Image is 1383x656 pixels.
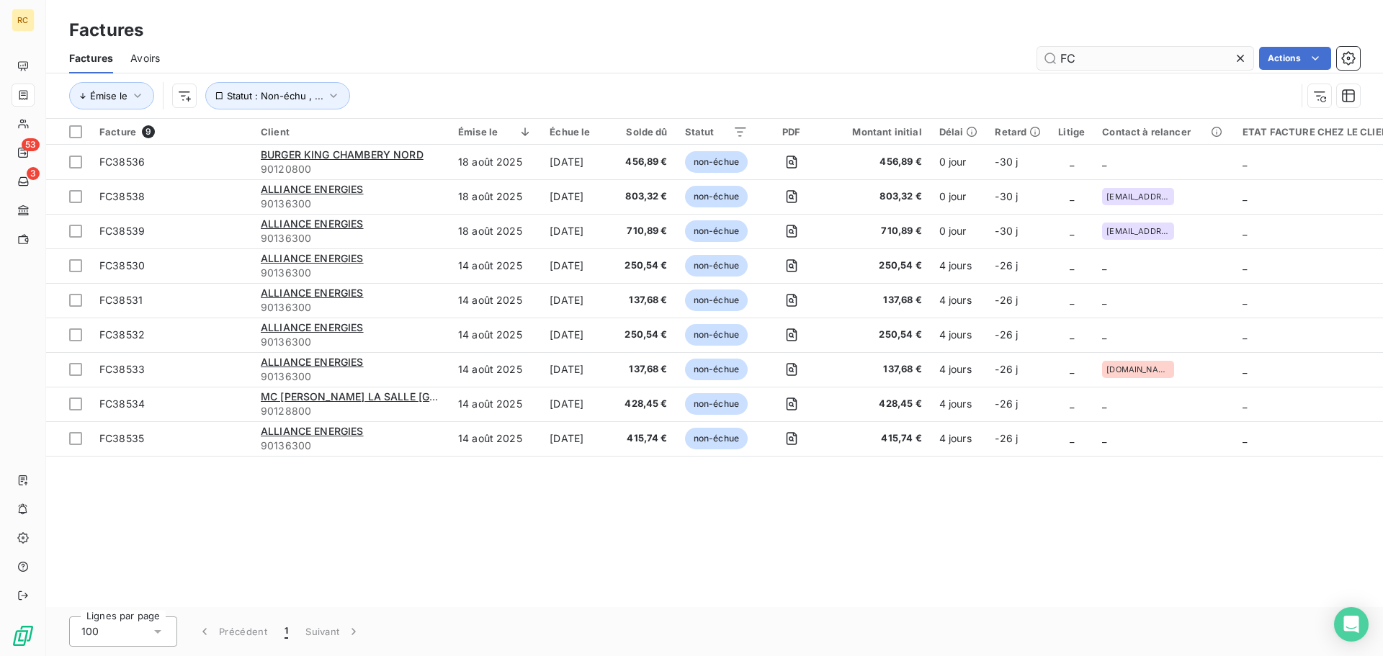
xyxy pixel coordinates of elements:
[625,293,667,307] span: 137,68 €
[541,421,616,456] td: [DATE]
[1243,397,1247,410] span: _
[261,369,441,384] span: 90136300
[449,352,541,387] td: 14 août 2025
[1243,432,1247,444] span: _
[69,51,113,66] span: Factures
[449,283,541,318] td: 14 août 2025
[995,156,1018,168] span: -30 j
[285,624,288,639] span: 1
[130,51,160,66] span: Avoirs
[27,167,40,180] span: 3
[995,363,1018,375] span: -26 j
[261,390,570,403] span: MC [PERSON_NAME] LA SALLE [GEOGRAPHIC_DATA] CDPF DU
[931,318,987,352] td: 4 jours
[99,259,145,271] span: FC38530
[685,359,748,380] span: non-échue
[99,432,144,444] span: FC38535
[995,328,1018,341] span: -26 j
[995,397,1018,410] span: -26 j
[835,224,921,238] span: 710,89 €
[1070,259,1074,271] span: _
[261,148,424,161] span: BURGER KING CHAMBERY NORD
[625,126,667,138] div: Solde dû
[625,189,667,204] span: 803,32 €
[99,190,145,202] span: FC38538
[931,248,987,283] td: 4 jours
[625,397,667,411] span: 428,45 €
[1243,363,1247,375] span: _
[69,17,143,43] h3: Factures
[835,155,921,169] span: 456,89 €
[1058,126,1085,138] div: Litige
[12,624,35,647] img: Logo LeanPay
[625,224,667,238] span: 710,89 €
[931,421,987,456] td: 4 jours
[449,248,541,283] td: 14 août 2025
[995,259,1018,271] span: -26 j
[261,162,441,176] span: 90120800
[765,126,818,138] div: PDF
[835,259,921,273] span: 250,54 €
[835,328,921,342] span: 250,54 €
[1259,47,1331,70] button: Actions
[99,397,145,410] span: FC38534
[297,616,370,647] button: Suivant
[625,362,667,377] span: 137,68 €
[541,387,616,421] td: [DATE]
[261,425,364,437] span: ALLIANCE ENERGIES
[90,90,127,102] span: Émise le
[189,616,276,647] button: Précédent
[261,252,364,264] span: ALLIANCE ENERGIES
[685,220,748,242] span: non-échue
[541,283,616,318] td: [DATE]
[541,145,616,179] td: [DATE]
[995,126,1041,138] div: Retard
[995,190,1018,202] span: -30 j
[261,404,441,418] span: 90128800
[625,155,667,169] span: 456,89 €
[931,145,987,179] td: 0 jour
[1106,192,1170,201] span: [EMAIL_ADDRESS][DOMAIN_NAME]
[625,431,667,446] span: 415,74 €
[685,428,748,449] span: non-échue
[835,431,921,446] span: 415,74 €
[685,289,748,311] span: non-échue
[1243,190,1247,202] span: _
[685,393,748,415] span: non-échue
[939,126,978,138] div: Délai
[261,321,364,333] span: ALLIANCE ENERGIES
[261,217,364,230] span: ALLIANCE ENERGIES
[1106,227,1170,235] span: [EMAIL_ADDRESS][DOMAIN_NAME]
[261,300,441,315] span: 90136300
[99,156,145,168] span: FC38536
[1334,607,1369,642] div: Open Intercom Messenger
[1070,294,1074,306] span: _
[449,387,541,421] td: 14 août 2025
[541,214,616,248] td: [DATE]
[1037,47,1253,70] input: Rechercher
[1102,259,1106,271] span: _
[931,214,987,248] td: 0 jour
[685,255,748,277] span: non-échue
[142,125,155,138] span: 9
[1243,294,1247,306] span: _
[99,363,145,375] span: FC38533
[261,197,441,211] span: 90136300
[205,82,350,109] button: Statut : Non-échu , ...
[625,259,667,273] span: 250,54 €
[685,186,748,207] span: non-échue
[449,214,541,248] td: 18 août 2025
[69,82,154,109] button: Émise le
[1102,397,1106,410] span: _
[261,231,441,246] span: 90136300
[541,248,616,283] td: [DATE]
[99,328,145,341] span: FC38532
[12,9,35,32] div: RC
[99,225,145,237] span: FC38539
[449,179,541,214] td: 18 août 2025
[99,294,143,306] span: FC38531
[261,266,441,280] span: 90136300
[12,141,34,164] a: 53
[995,432,1018,444] span: -26 j
[995,225,1018,237] span: -30 j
